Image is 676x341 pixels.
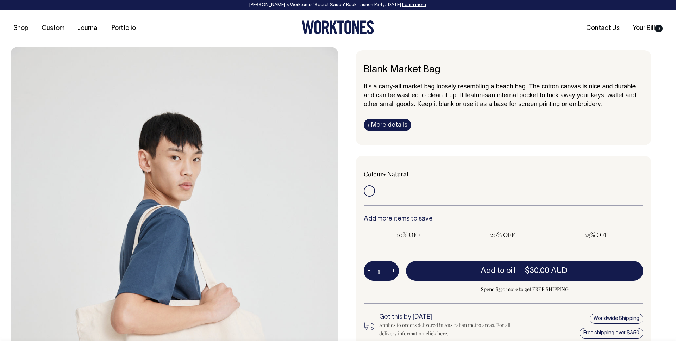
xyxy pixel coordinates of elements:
[583,23,622,34] a: Contact Us
[481,267,515,274] span: Add to bill
[517,267,569,274] span: —
[364,228,453,241] input: 10% OFF
[368,121,369,128] span: i
[39,23,67,34] a: Custom
[387,170,408,178] label: Natural
[525,267,567,274] span: $30.00 AUD
[7,2,669,7] div: [PERSON_NAME] × Worktones ‘Secret Sauce’ Book Launch Party, [DATE]. .
[383,170,386,178] span: •
[109,23,139,34] a: Portfolio
[364,83,636,99] span: It's a carry-all market bag loosely resembling a beach bag. The cotton canvas is nice and durable...
[406,285,643,293] span: Spend $350 more to get FREE SHIPPING
[402,3,426,7] a: Learn more
[379,314,517,321] h6: Get this by [DATE]
[75,23,101,34] a: Journal
[555,230,638,239] span: 25% OFF
[406,261,643,281] button: Add to bill —$30.00 AUD
[462,92,488,99] span: t features
[388,264,399,278] button: +
[461,230,544,239] span: 20% OFF
[364,216,643,223] h6: Add more items to save
[379,321,517,338] div: Applies to orders delivered in Australian metro areas. For all delivery information, .
[364,119,411,131] a: iMore details
[11,23,31,34] a: Shop
[367,230,450,239] span: 10% OFF
[426,330,447,337] a: click here
[458,228,547,241] input: 20% OFF
[630,23,665,34] a: Your Bill0
[551,228,641,241] input: 25% OFF
[364,264,374,278] button: -
[364,92,636,107] span: an internal pocket to tuck away your keys, wallet and other small goods. Keep it blank or use it ...
[655,25,663,32] span: 0
[364,64,643,75] h6: Blank Market Bag
[364,170,476,178] div: Colour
